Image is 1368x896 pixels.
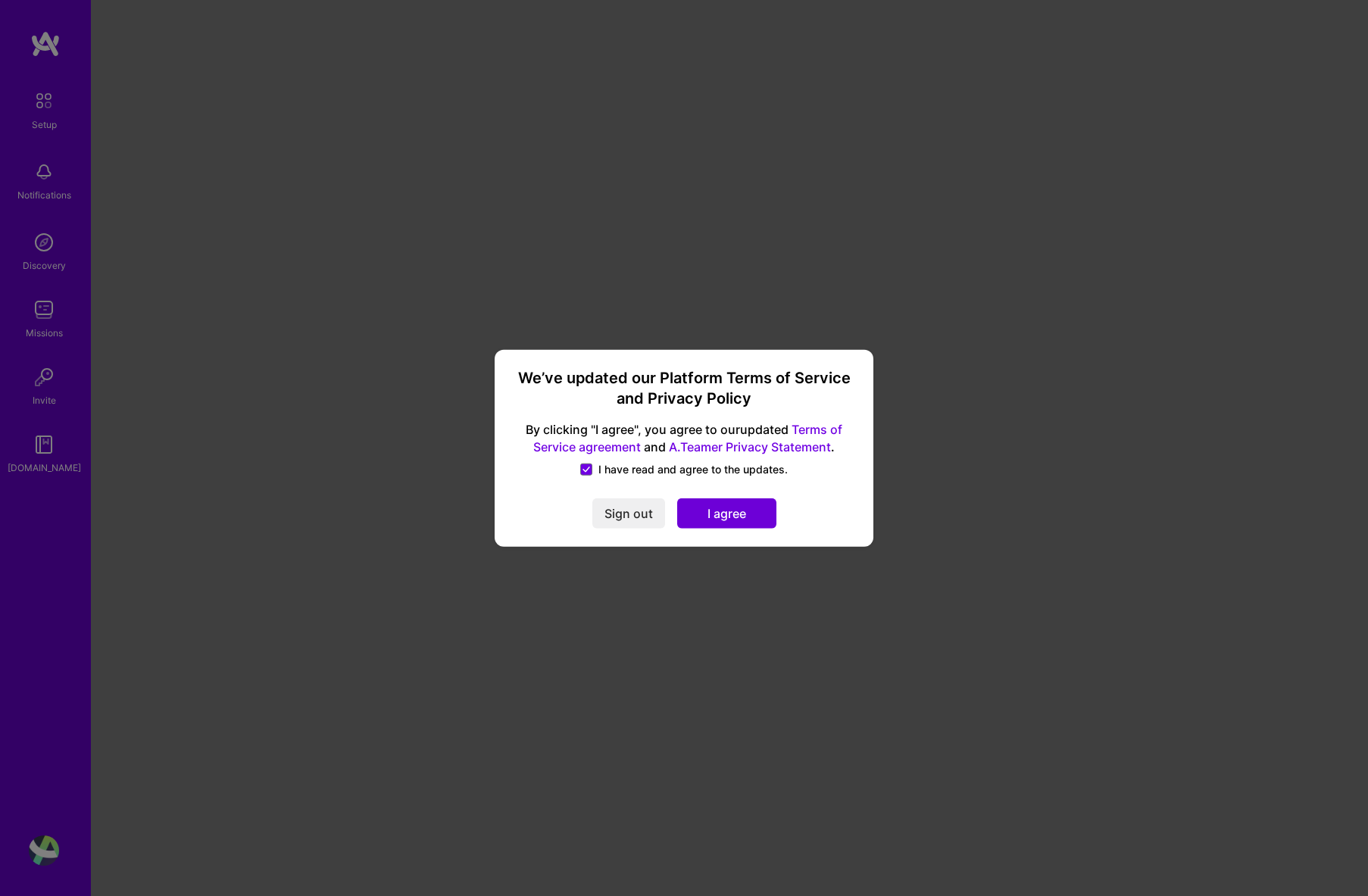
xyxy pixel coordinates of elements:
h3: We’ve updated our Platform Terms of Service and Privacy Policy [513,367,855,409]
a: Terms of Service agreement [533,422,842,454]
button: Sign out [592,498,665,529]
span: By clicking "I agree", you agree to our updated and . [513,421,855,456]
a: A.Teamer Privacy Statement [669,439,831,454]
span: I have read and agree to the updates. [598,462,788,477]
button: I agree [677,498,776,529]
